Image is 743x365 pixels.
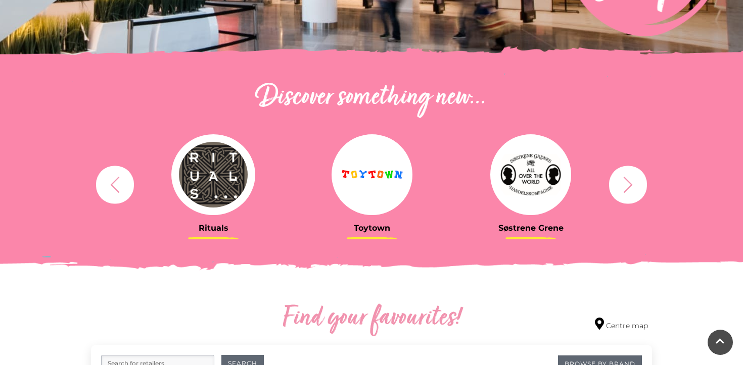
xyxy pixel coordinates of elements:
h2: Find your favourites! [187,302,556,335]
h3: Rituals [142,223,285,233]
a: Rituals [142,134,285,233]
a: Toytown [300,134,444,233]
a: Centre map [595,318,648,331]
h2: Discover something new... [91,82,652,114]
h3: Søstrene Grene [459,223,602,233]
h3: Toytown [300,223,444,233]
a: Søstrene Grene [459,134,602,233]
